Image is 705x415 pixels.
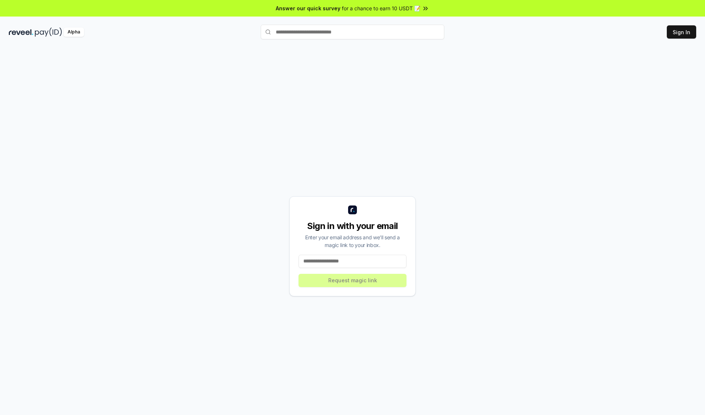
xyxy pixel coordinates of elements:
div: Enter your email address and we’ll send a magic link to your inbox. [299,233,406,249]
span: for a chance to earn 10 USDT 📝 [342,4,420,12]
img: reveel_dark [9,28,33,37]
span: Answer our quick survey [276,4,340,12]
button: Sign In [667,25,696,39]
div: Sign in with your email [299,220,406,232]
img: pay_id [35,28,62,37]
img: logo_small [348,205,357,214]
div: Alpha [64,28,84,37]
